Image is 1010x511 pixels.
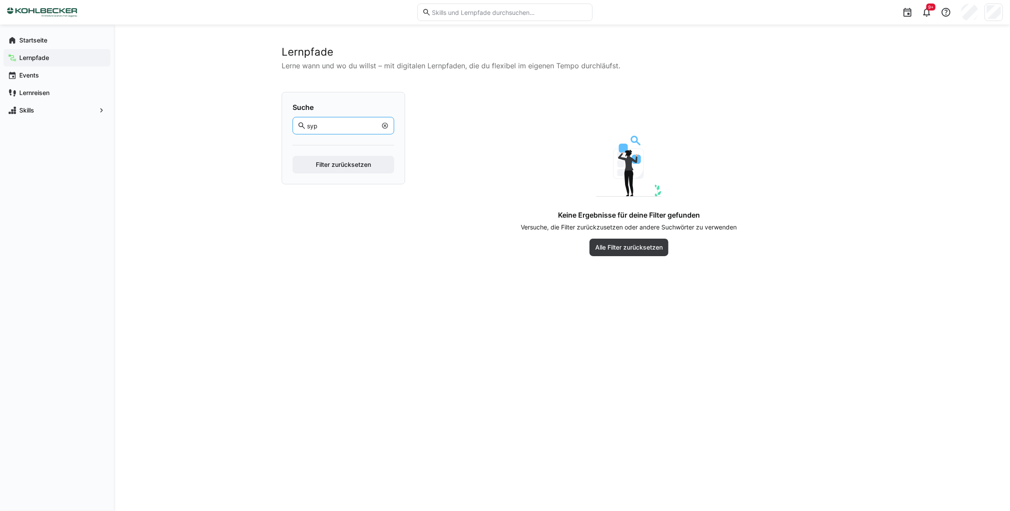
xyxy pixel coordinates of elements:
p: Versuche, die Filter zurückzusetzen oder andere Suchwörter zu verwenden [521,223,737,232]
p: Lerne wann und wo du willst – mit digitalen Lernpfaden, die du flexibel im eigenen Tempo durchläu... [282,60,842,71]
span: Alle Filter zurücksetzen [594,243,664,252]
button: Alle Filter zurücksetzen [590,239,668,256]
h4: Suche [293,103,394,112]
input: Skills und Lernpfade durchsuchen… [431,8,588,16]
button: Filter zurücksetzen [293,156,394,173]
h4: Keine Ergebnisse für deine Filter gefunden [558,211,700,219]
input: Lernpfade suchen [306,122,377,130]
h2: Lernpfade [282,46,842,59]
span: 9+ [928,4,934,10]
span: Filter zurücksetzen [314,160,372,169]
